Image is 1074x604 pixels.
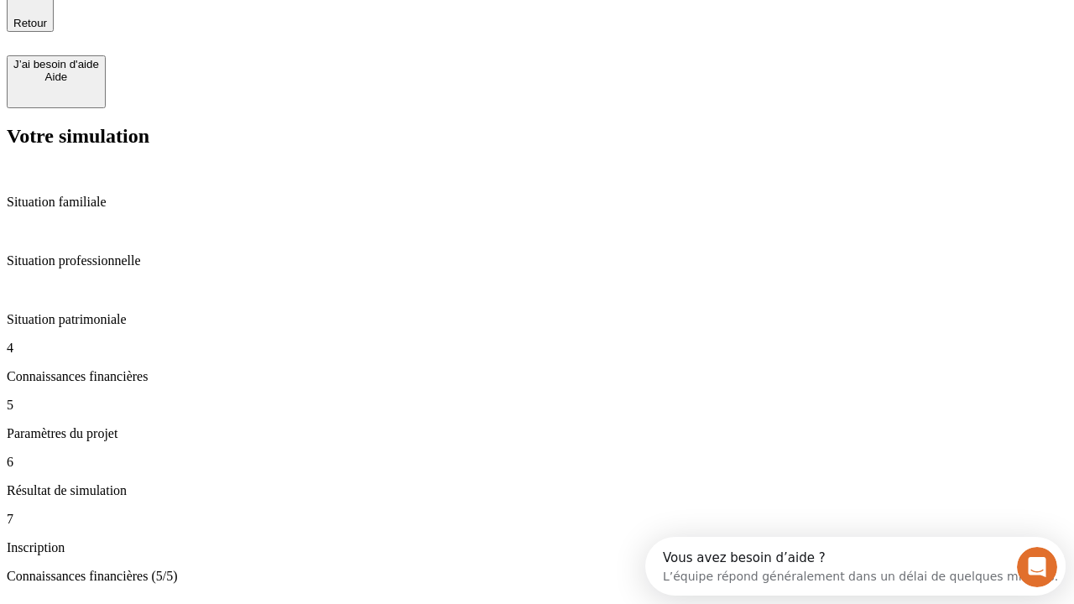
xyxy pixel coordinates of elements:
p: 6 [7,455,1067,470]
p: Inscription [7,540,1067,555]
p: Résultat de simulation [7,483,1067,498]
div: Aide [13,70,99,83]
iframe: Intercom live chat [1017,547,1057,587]
p: Situation familiale [7,195,1067,210]
p: Situation professionnelle [7,253,1067,268]
p: Paramètres du projet [7,426,1067,441]
button: J’ai besoin d'aideAide [7,55,106,108]
div: Vous avez besoin d’aide ? [18,14,413,28]
p: Connaissances financières [7,369,1067,384]
h2: Votre simulation [7,125,1067,148]
div: L’équipe répond généralement dans un délai de quelques minutes. [18,28,413,45]
p: 4 [7,341,1067,356]
p: Situation patrimoniale [7,312,1067,327]
p: Connaissances financières (5/5) [7,569,1067,584]
div: J’ai besoin d'aide [13,58,99,70]
p: 7 [7,512,1067,527]
div: Ouvrir le Messenger Intercom [7,7,462,53]
p: 5 [7,398,1067,413]
span: Retour [13,17,47,29]
iframe: Intercom live chat discovery launcher [645,537,1066,596]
